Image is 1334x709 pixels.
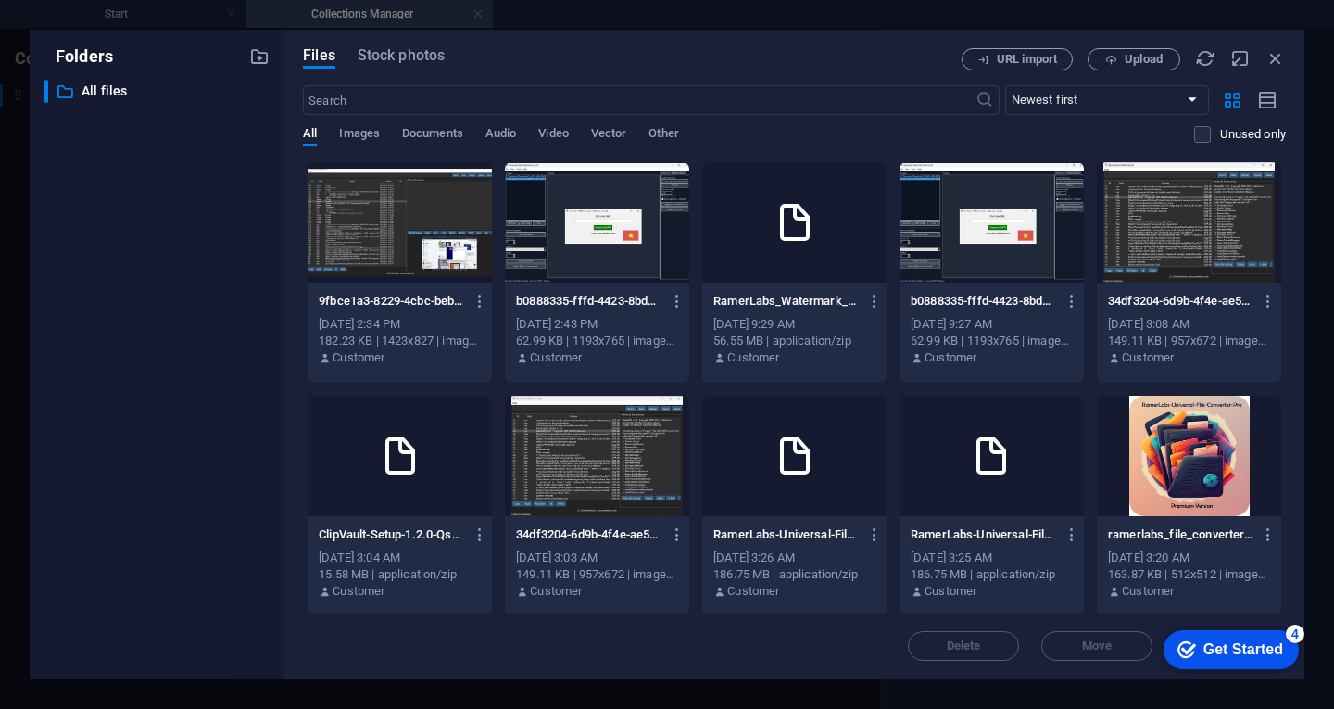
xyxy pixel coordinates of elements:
[1220,126,1286,143] p: Displays only files that are not in use on the website. Files added during this session can still...
[516,293,661,310] p: b0888335-fffd-4423-8bd2-40b1697cb7f9-TUEk4lkP8hY3f4qndWaQxg.jpg
[713,550,875,566] div: [DATE] 3:26 AM
[591,122,627,148] span: Vector
[516,316,678,333] div: [DATE] 2:43 PM
[962,48,1073,70] button: URL import
[15,9,150,48] div: Get Started 4 items remaining, 20% complete
[727,349,779,366] p: Customer
[303,122,317,148] span: All
[137,4,156,22] div: 4
[925,349,976,366] p: Customer
[1108,333,1270,349] div: 149.11 KB | 957x672 | image/jpeg
[911,550,1073,566] div: [DATE] 3:25 AM
[1122,583,1174,600] p: Customer
[319,550,481,566] div: [DATE] 3:04 AM
[333,583,384,600] p: Customer
[713,316,875,333] div: [DATE] 9:29 AM
[911,526,1055,543] p: RamerLabs-Universal-File-Converter-Pro-Zrpt9ni2lGeCLQpp5tLwWg.zip
[530,583,582,600] p: Customer
[55,20,134,37] div: Get Started
[713,293,858,310] p: RamerLabs_Watermark_Studio_Setup_1.2.0-TBF72T2sfHlIBuRxaA8TrQ.zip
[1230,48,1251,69] i: Minimize
[516,566,678,583] div: 149.11 KB | 957x672 | image/jpeg
[303,85,975,115] input: Search
[44,44,113,69] p: Folders
[1108,293,1252,310] p: 34df3204-6d9b-4f4e-ae54-cc569e1e7803-UEUe8p7-nzWArARvq5_gXg.jpg
[339,122,380,148] span: Images
[249,46,270,67] i: Create new folder
[319,526,463,543] p: ClipVault-Setup-1.2.0-Qsz4ghXxvjbD2VgnpoSUMw.zip
[319,316,481,333] div: [DATE] 2:34 PM
[1265,48,1286,69] i: Close
[530,349,582,366] p: Customer
[1108,550,1270,566] div: [DATE] 3:20 AM
[1122,349,1174,366] p: Customer
[333,349,384,366] p: Customer
[516,526,661,543] p: 34df3204-6d9b-4f4e-ae54-cc569e1e7803-8_f3ZuRcD5qkiS_8yTU9GQ.jpg
[44,80,48,103] div: ​
[402,122,463,148] span: Documents
[1108,566,1270,583] div: 163.87 KB | 512x512 | image/jpeg
[1108,316,1270,333] div: [DATE] 3:08 AM
[303,44,335,67] span: Files
[997,54,1057,65] span: URL import
[911,293,1055,310] p: b0888335-fffd-4423-8bd2-40b1697cb7f9-LLPEr4M8cp8aFfjfgZGKAQ.jpg
[319,333,481,349] div: 182.23 KB | 1423x827 | image/jpeg
[319,293,463,310] p: 9fbce1a3-8229-4cbc-bebb-38039cd98c8b-C63j_8yH9I7KELHCC2xdJQ.jpg
[648,122,678,148] span: Other
[911,333,1073,349] div: 62.99 KB | 1193x765 | image/jpeg
[1125,54,1163,65] span: Upload
[1195,48,1215,69] i: Reload
[911,316,1073,333] div: [DATE] 9:27 AM
[1088,48,1180,70] button: Upload
[358,44,445,67] span: Stock photos
[1108,526,1252,543] p: ramerlabs_file_converter_favicon-QFxJBjTIK8_QFo8kikpelQ.jpg
[713,566,875,583] div: 186.75 MB | application/zip
[727,583,779,600] p: Customer
[82,81,235,102] p: All files
[925,583,976,600] p: Customer
[516,550,678,566] div: [DATE] 3:03 AM
[319,566,481,583] div: 15.58 MB | application/zip
[538,122,568,148] span: Video
[911,566,1073,583] div: 186.75 MB | application/zip
[713,333,875,349] div: 56.55 MB | application/zip
[713,526,858,543] p: RamerLabs-Universal-File-Converter-Pro-GFInm3oI_DjMYq2S3QtY9g.zip
[516,333,678,349] div: 62.99 KB | 1193x765 | image/jpeg
[485,122,516,148] span: Audio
